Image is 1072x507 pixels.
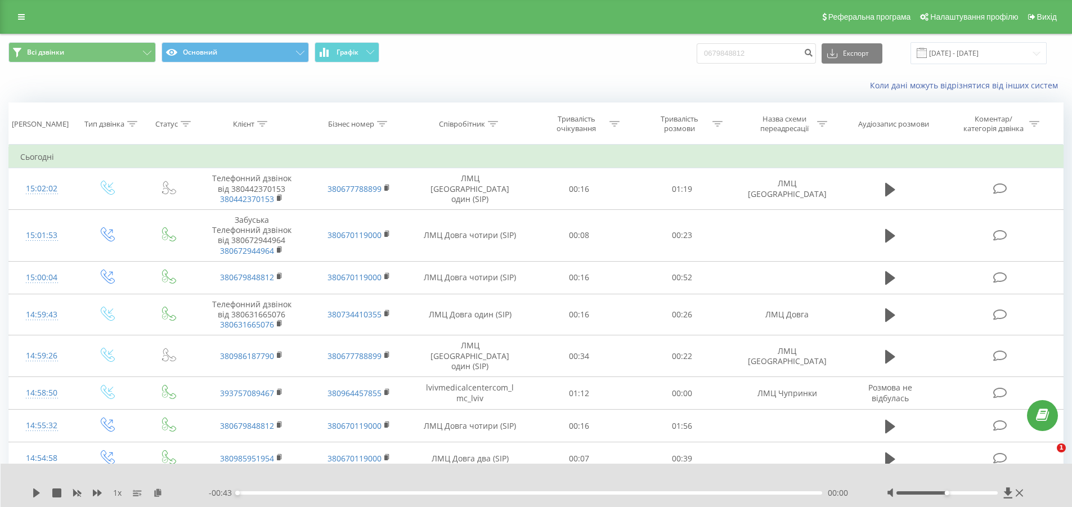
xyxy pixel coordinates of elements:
iframe: Intercom live chat [1034,443,1061,470]
div: Співробітник [439,119,485,129]
span: Розмова не відбулась [868,382,912,403]
td: 00:08 [528,209,631,261]
td: ЛМЦ Довга два (SIP) [412,442,528,475]
span: Графік [337,48,358,56]
button: Основний [162,42,309,62]
td: 01:19 [631,168,734,210]
div: Тип дзвінка [84,119,124,129]
div: Клієнт [233,119,254,129]
span: 1 [1057,443,1066,452]
a: 380670119000 [328,453,382,464]
span: 00:00 [828,487,848,499]
span: Всі дзвінки [27,48,64,57]
td: ЛМЦ Чупринки [733,377,840,410]
td: 00:39 [631,442,734,475]
a: 380679848812 [220,272,274,282]
a: 380670119000 [328,230,382,240]
div: Аудіозапис розмови [858,119,929,129]
td: ЛМЦ [GEOGRAPHIC_DATA] один (SIP) [412,168,528,210]
div: 14:55:32 [20,415,64,437]
div: 14:58:50 [20,382,64,404]
div: 14:59:26 [20,345,64,367]
button: Графік [315,42,379,62]
a: 380986187790 [220,351,274,361]
td: 00:26 [631,294,734,335]
td: 00:00 [631,377,734,410]
td: Забуська Телефонний дзвінок від 380672944964 [198,209,305,261]
span: Налаштування профілю [930,12,1018,21]
td: 01:56 [631,410,734,442]
a: 380677788899 [328,351,382,361]
div: [PERSON_NAME] [12,119,69,129]
a: 380670119000 [328,420,382,431]
td: Телефонний дзвінок від 380631665076 [198,294,305,335]
td: ЛМЦ Довга чотири (SIP) [412,261,528,294]
a: 380734410355 [328,309,382,320]
div: Тривалість розмови [649,114,710,133]
td: ЛМЦ Довга чотири (SIP) [412,209,528,261]
td: ЛМЦ [GEOGRAPHIC_DATA] [733,168,840,210]
div: 14:59:43 [20,304,64,326]
div: 15:02:02 [20,178,64,200]
td: ЛМЦ Довга один (SIP) [412,294,528,335]
span: 1 x [113,487,122,499]
input: Пошук за номером [697,43,816,64]
div: 14:54:58 [20,447,64,469]
td: ЛМЦ [GEOGRAPHIC_DATA] один (SIP) [412,335,528,377]
td: 00:34 [528,335,631,377]
div: Accessibility label [945,491,949,495]
a: 380679848812 [220,420,274,431]
div: Бізнес номер [328,119,374,129]
a: 393757089467 [220,388,274,398]
td: ЛМЦ Довга [733,294,840,335]
div: Тривалість очікування [546,114,607,133]
div: 15:01:53 [20,225,64,246]
td: Сьогодні [9,146,1064,168]
button: Експорт [822,43,882,64]
td: Телефонний дзвінок від 380442370153 [198,168,305,210]
td: ЛМЦ [GEOGRAPHIC_DATA] [733,335,840,377]
div: Accessibility label [235,491,240,495]
span: - 00:43 [209,487,237,499]
td: 00:16 [528,410,631,442]
td: 00:16 [528,168,631,210]
a: 380964457855 [328,388,382,398]
a: 380677788899 [328,183,382,194]
a: 380670119000 [328,272,382,282]
td: 00:16 [528,294,631,335]
button: Всі дзвінки [8,42,156,62]
td: ЛМЦ Довга чотири (SIP) [412,410,528,442]
div: Коментар/категорія дзвінка [961,114,1026,133]
td: 00:23 [631,209,734,261]
td: 00:07 [528,442,631,475]
td: 00:16 [528,261,631,294]
span: Реферальна програма [828,12,911,21]
td: 00:52 [631,261,734,294]
a: 380442370153 [220,194,274,204]
div: Назва схеми переадресації [754,114,814,133]
td: lvivmedicalcentercom_lmc_lviv [412,377,528,410]
td: 00:22 [631,335,734,377]
span: Вихід [1037,12,1057,21]
a: 380985951954 [220,453,274,464]
a: 380672944964 [220,245,274,256]
div: 15:00:04 [20,267,64,289]
div: Статус [155,119,178,129]
a: Коли дані можуть відрізнятися вiд інших систем [870,80,1064,91]
td: 01:12 [528,377,631,410]
a: 380631665076 [220,319,274,330]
